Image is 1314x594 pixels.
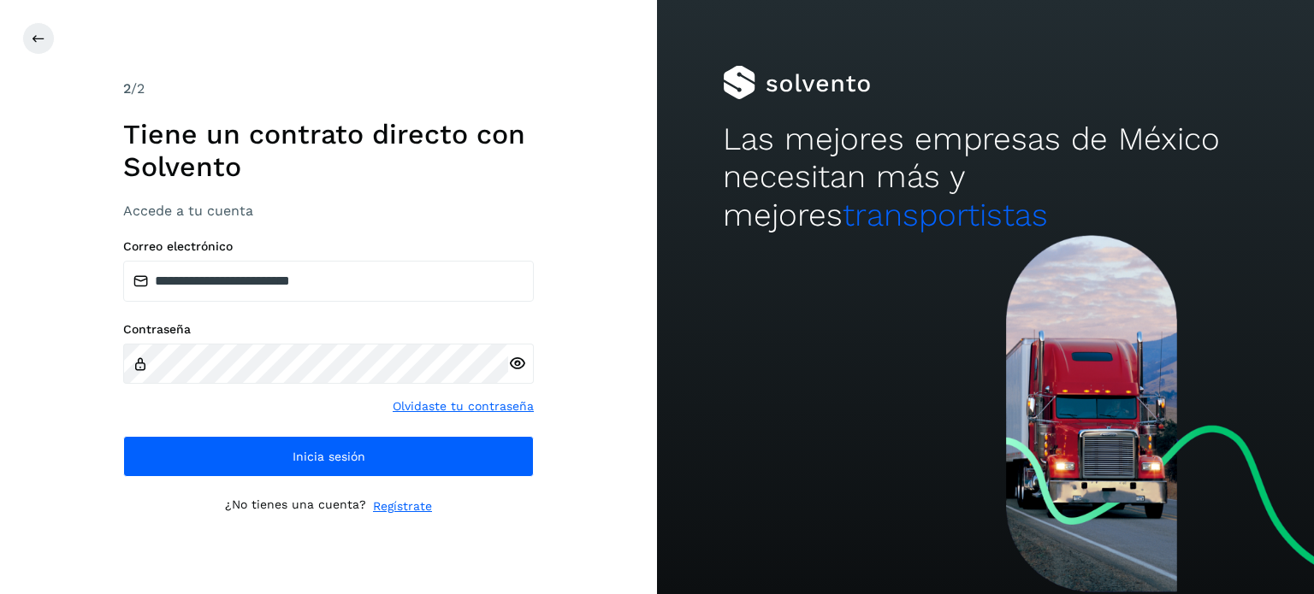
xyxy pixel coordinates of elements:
span: transportistas [843,197,1048,233]
button: Inicia sesión [123,436,534,477]
span: Inicia sesión [293,450,365,462]
h3: Accede a tu cuenta [123,203,534,219]
span: 2 [123,80,131,97]
label: Correo electrónico [123,239,534,254]
h1: Tiene un contrato directo con Solvento [123,118,534,184]
a: Regístrate [373,497,432,515]
label: Contraseña [123,322,534,337]
div: /2 [123,79,534,99]
a: Olvidaste tu contraseña [393,397,534,415]
p: ¿No tienes una cuenta? [225,497,366,515]
h2: Las mejores empresas de México necesitan más y mejores [723,121,1248,234]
